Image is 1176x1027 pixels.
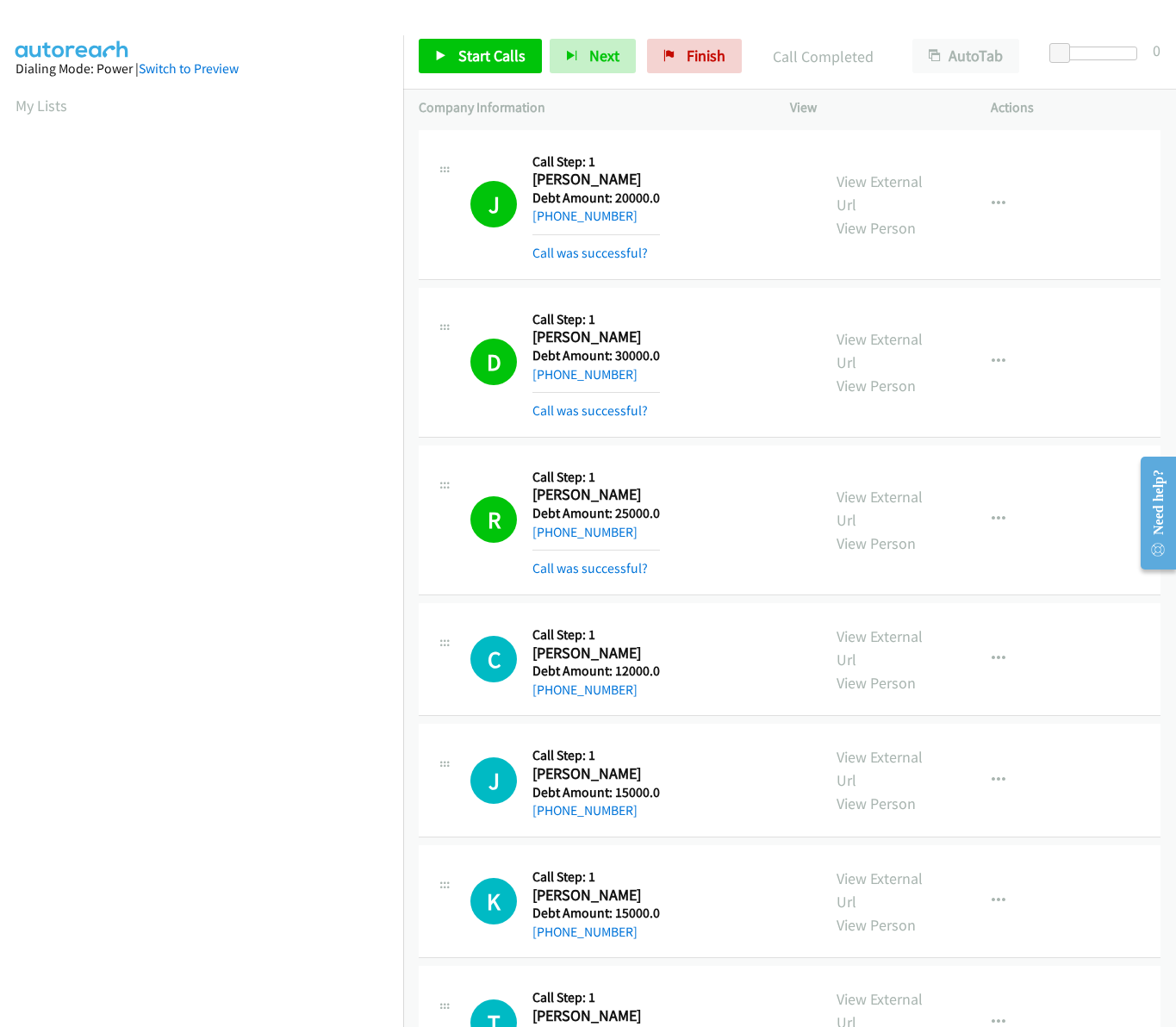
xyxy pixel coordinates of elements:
h2: [PERSON_NAME] [532,327,657,347]
h2: [PERSON_NAME] [532,764,657,784]
h1: J [470,181,517,227]
a: Finish [647,39,742,73]
h2: [PERSON_NAME] [532,644,657,663]
p: Call Completed [765,45,881,68]
h1: C [470,636,517,682]
span: Finish [687,46,725,65]
a: View Person [837,915,916,935]
a: Call was successful? [532,402,648,419]
a: Call was successful? [532,245,648,261]
span: Start Calls [458,46,526,65]
a: [PHONE_NUMBER] [532,208,638,224]
p: View [790,97,960,118]
h1: R [470,496,517,543]
h5: Call Step: 1 [532,469,660,486]
div: Dialing Mode: Power | [16,59,388,79]
a: Call was successful? [532,560,648,576]
a: [PHONE_NUMBER] [532,366,638,383]
a: View Person [837,218,916,238]
a: View Person [837,533,916,553]
button: Next [550,39,636,73]
h2: [PERSON_NAME] [532,886,657,906]
a: View Person [837,673,916,693]
a: View External Url [837,329,923,372]
span: Next [589,46,619,65]
a: View External Url [837,626,923,669]
h1: J [470,757,517,804]
h5: Call Step: 1 [532,989,660,1006]
a: View Person [837,376,916,395]
h2: [PERSON_NAME] [532,170,657,190]
a: [PHONE_NUMBER] [532,924,638,940]
h1: D [470,339,517,385]
div: 0 [1153,39,1160,62]
a: View External Url [837,487,923,530]
iframe: Resource Center [1126,445,1176,582]
h5: Debt Amount: 30000.0 [532,347,660,364]
a: [PHONE_NUMBER] [532,682,638,698]
a: [PHONE_NUMBER] [532,802,638,818]
h2: [PERSON_NAME] [532,1006,657,1026]
a: [PHONE_NUMBER] [532,524,638,540]
a: View External Url [837,171,923,215]
a: Switch to Preview [139,60,239,77]
h5: Call Step: 1 [532,747,660,764]
h5: Debt Amount: 20000.0 [532,190,660,207]
h5: Call Step: 1 [532,868,660,886]
h1: K [470,878,517,924]
iframe: Dialpad [16,133,403,951]
h5: Debt Amount: 25000.0 [532,505,660,522]
h5: Call Step: 1 [532,626,660,644]
h5: Debt Amount: 12000.0 [532,663,660,680]
h2: [PERSON_NAME] [532,485,657,505]
h5: Call Step: 1 [532,311,660,328]
a: View Person [837,794,916,813]
h5: Debt Amount: 15000.0 [532,784,660,801]
h5: Call Step: 1 [532,153,660,171]
a: My Lists [16,96,67,115]
a: View External Url [837,868,923,912]
p: Company Information [419,97,759,118]
a: Start Calls [419,39,542,73]
a: View External Url [837,747,923,790]
h5: Debt Amount: 15000.0 [532,905,660,922]
button: AutoTab [912,39,1019,73]
p: Actions [991,97,1160,118]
